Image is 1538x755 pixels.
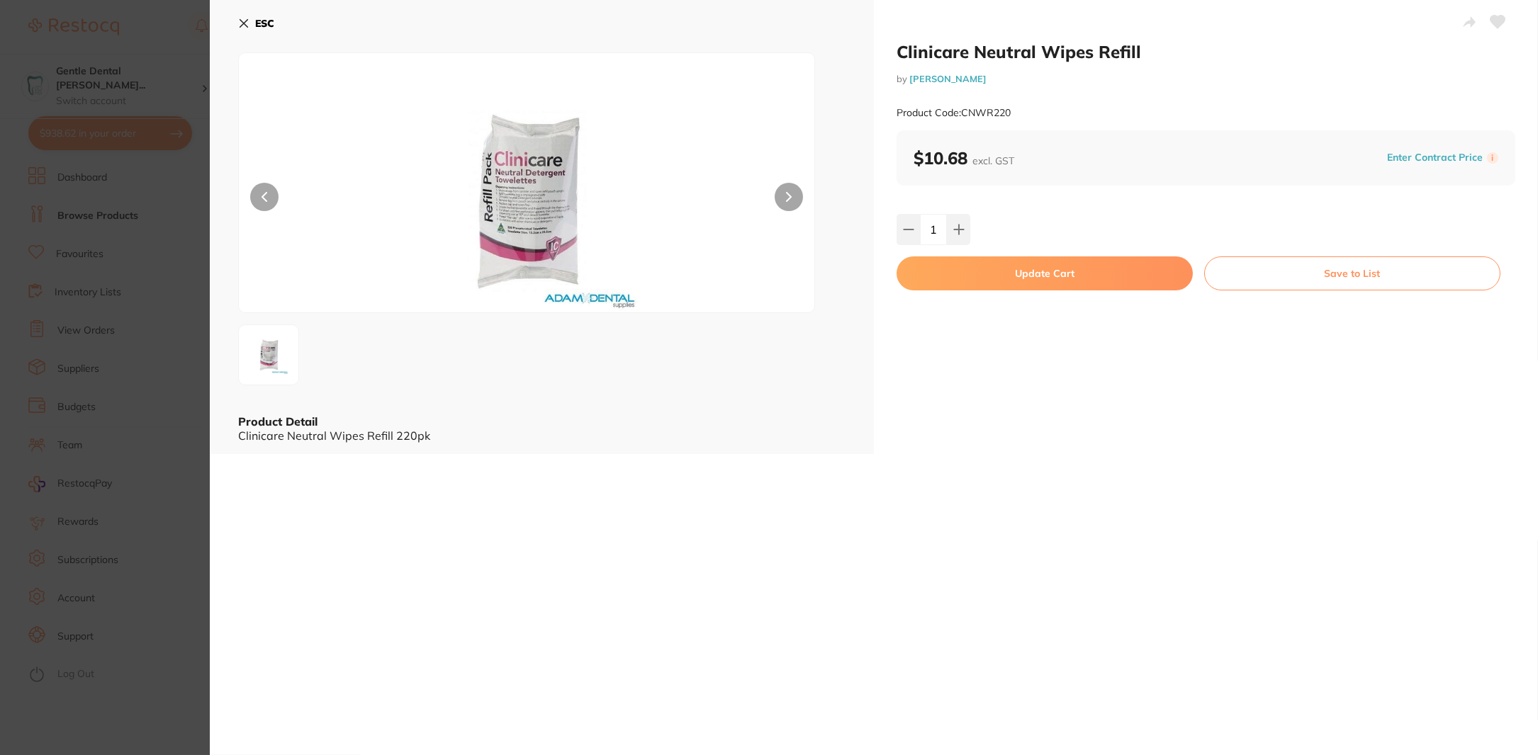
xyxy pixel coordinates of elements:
b: Product Detail [238,414,318,428]
span: excl. GST [972,154,1014,167]
button: Save to List [1204,256,1500,290]
img: MjAuanBn [354,89,699,312]
img: Profile image for Restocq [32,33,55,56]
button: ESC [238,11,274,35]
a: [PERSON_NAME] [909,73,987,84]
b: ESC [255,17,274,30]
b: $10.68 [914,147,1014,169]
button: Update Cart [897,256,1193,290]
h2: Clinicare Neutral Wipes Refill [897,41,1515,62]
div: Clinicare Neutral Wipes Refill 220pk [238,429,846,442]
button: Enter Contract Price [1383,151,1487,164]
div: Message content [62,30,252,242]
small: Product Code: CNWR220 [897,107,1011,119]
img: MjAuanBn [243,329,294,380]
p: Message from Restocq, sent 4m ago [62,248,252,261]
label: i [1487,152,1498,164]
small: by [897,74,1515,84]
div: Hi [PERSON_NAME], ​ Starting [DATE], we’re making some updates to our product offerings on the Re... [62,30,252,363]
div: message notification from Restocq, 4m ago. Hi Gentle, ​ Starting 11 August, we’re making some upd... [21,21,262,270]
